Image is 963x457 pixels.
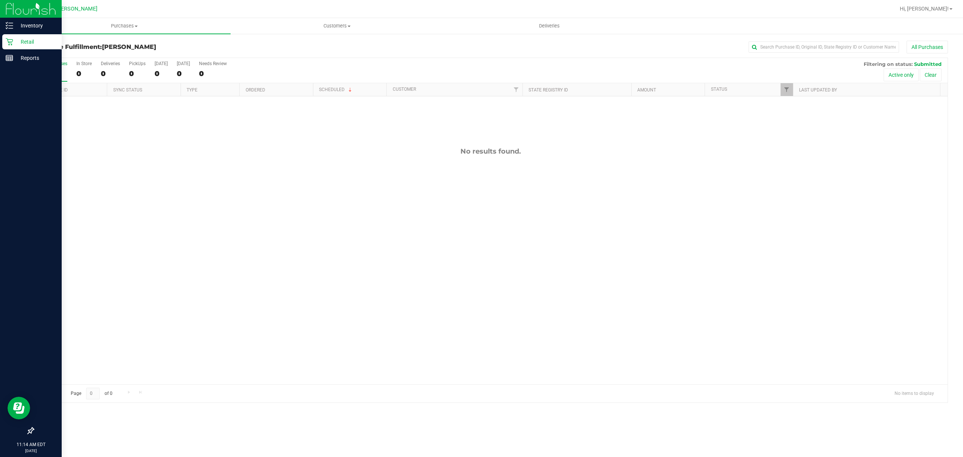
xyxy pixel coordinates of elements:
[155,69,168,78] div: 0
[3,441,58,448] p: 11:14 AM EDT
[113,87,142,93] a: Sync Status
[749,41,899,53] input: Search Purchase ID, Original ID, State Registry ID or Customer Name...
[3,448,58,454] p: [DATE]
[781,83,793,96] a: Filter
[76,69,92,78] div: 0
[6,38,13,46] inline-svg: Retail
[529,23,570,29] span: Deliveries
[102,43,156,50] span: [PERSON_NAME]
[231,18,443,34] a: Customers
[129,61,146,66] div: PickUps
[129,69,146,78] div: 0
[64,388,118,399] span: Page of 0
[33,147,948,155] div: No results found.
[13,53,58,62] p: Reports
[799,87,837,93] a: Last Updated By
[914,61,942,67] span: Submitted
[889,388,940,399] span: No items to display
[18,18,231,34] a: Purchases
[443,18,656,34] a: Deliveries
[33,44,338,50] h3: Purchase Fulfillment:
[177,69,190,78] div: 0
[319,87,353,92] a: Scheduled
[177,61,190,66] div: [DATE]
[246,87,265,93] a: Ordered
[920,69,942,81] button: Clear
[101,69,120,78] div: 0
[510,83,523,96] a: Filter
[6,22,13,29] inline-svg: Inventory
[529,87,568,93] a: State Registry ID
[199,69,227,78] div: 0
[13,37,58,46] p: Retail
[900,6,949,12] span: Hi, [PERSON_NAME]!
[155,61,168,66] div: [DATE]
[907,41,948,53] button: All Purchases
[18,23,231,29] span: Purchases
[101,61,120,66] div: Deliveries
[76,61,92,66] div: In Store
[8,397,30,419] iframe: Resource center
[393,87,416,92] a: Customer
[187,87,197,93] a: Type
[199,61,227,66] div: Needs Review
[884,69,919,81] button: Active only
[6,54,13,62] inline-svg: Reports
[637,87,656,93] a: Amount
[864,61,913,67] span: Filtering on status:
[13,21,58,30] p: Inventory
[231,23,443,29] span: Customers
[56,6,97,12] span: [PERSON_NAME]
[711,87,727,92] a: Status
